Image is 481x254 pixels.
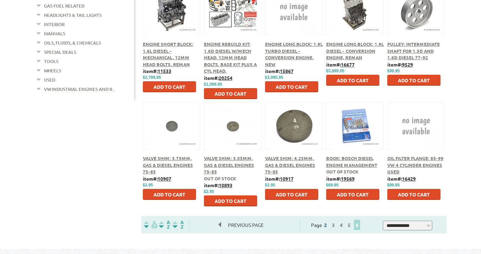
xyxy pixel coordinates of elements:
a: 5 [346,222,352,228]
button: Add to Cart [204,195,257,206]
span: Previous Page [221,220,271,230]
button: Add to Cart [204,88,257,99]
button: Add to Cart [387,189,440,200]
b: item#: [204,75,232,81]
span: Add to Cart [215,198,247,204]
b: item#: [265,68,294,74]
button: Add to Cart [143,81,196,92]
a: 2 [322,222,329,228]
span: Add to Cart [276,191,308,197]
a: Previous Page [219,222,271,228]
button: Add to Cart [265,189,318,200]
a: Headlights & Tail Lights [44,11,102,20]
a: Tools [44,57,58,66]
span: Add to Cart [215,90,247,97]
button: Add to Cart [143,189,196,200]
span: $2.95 [143,183,153,188]
u: 10893 [219,182,232,188]
b: item#: [387,61,413,68]
a: VW Industrial Engines and R... [44,85,115,94]
b: item#: [143,176,171,182]
span: $69.95 [326,183,339,188]
button: Add to Cart [326,189,379,200]
img: Sort by Headline [158,221,171,229]
span: Add to Cart [398,191,430,197]
a: Wheels [44,66,61,75]
a: Book: Bosch Diesel Engine Management [326,155,377,168]
a: 3 [330,222,336,228]
a: Oils, Fluids, & Chemicals [44,38,101,47]
u: 10917 [280,176,294,182]
img: Sort by Sales Rank [171,221,185,229]
span: Add to Cart [276,84,308,90]
b: item#: [326,61,355,68]
a: Valve Shim: 3.75mm, Gas & Diesel Engines 75-85 [143,155,193,174]
span: $2.95 [204,189,214,194]
span: $99.95 [387,69,400,73]
span: $1,099.95 [204,82,222,87]
button: Add to Cart [387,75,440,86]
a: Manuals [44,29,65,38]
a: Valve Shim: 4.25mm, Gas & Diesel Engines 75-85 [265,155,315,174]
b: item#: [204,182,232,188]
a: Engine Short Block: 1.6L Diesel - Mechanical, 12mm Head Bolts, Reman [143,41,193,67]
u: 19569 [341,176,355,182]
span: Add to Cart [337,191,369,197]
span: Add to Cart [398,77,430,83]
u: 16429 [402,176,416,182]
button: Add to Cart [265,81,318,92]
u: 20254 [219,75,232,81]
span: Add to Cart [153,191,185,197]
span: Add to Cart [153,84,185,90]
img: filterpricelow.svg [144,221,158,229]
button: Add to Cart [326,75,379,86]
span: $99.95 [387,183,400,188]
u: 16677 [341,61,355,68]
u: 11533 [158,68,171,74]
a: 4 [338,222,344,228]
a: Pulley: Intermediate Shaft for 1.5D and 1.6D Diesel 77-92 [387,41,440,60]
a: Engine Long Block: 1.9L Turbo Diesel - Conversion Engine, New [265,41,323,67]
span: $2,799.95 [143,75,161,80]
a: Special Deals [44,48,76,57]
b: item#: [143,68,171,74]
a: Engine Rebuild Kit: 1.6D Diesel w/Mech Head, 12mm Head Bolts. Base Kit plus a Cyl head. [204,41,257,74]
span: 6 [354,220,360,230]
b: item#: [387,176,416,182]
u: 9529 [402,61,413,68]
a: Gas Fuel Related [44,1,84,10]
a: Used [44,75,55,84]
b: item#: [326,176,355,182]
div: Page [300,219,372,230]
span: $3,899.95 [326,69,344,73]
span: Add to Cart [337,77,369,83]
a: Engine Long Block: 1.9L Diesel - Conversion Engine, Reman [326,41,384,60]
u: 15867 [280,68,294,74]
a: Valve Shim: 3.05mm, Gas & Diesel Engines 75-85 [204,155,254,174]
span: Out of stock [326,169,358,174]
span: $3,995.95 [265,75,283,80]
span: $2.95 [265,183,275,188]
u: 10907 [158,176,171,182]
a: Oil Filter Flange: 85-99 VW 4 Cylinder Engines USED [387,155,444,174]
b: item#: [265,176,294,182]
span: Out of stock [204,176,236,181]
a: Interior [44,20,65,29]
